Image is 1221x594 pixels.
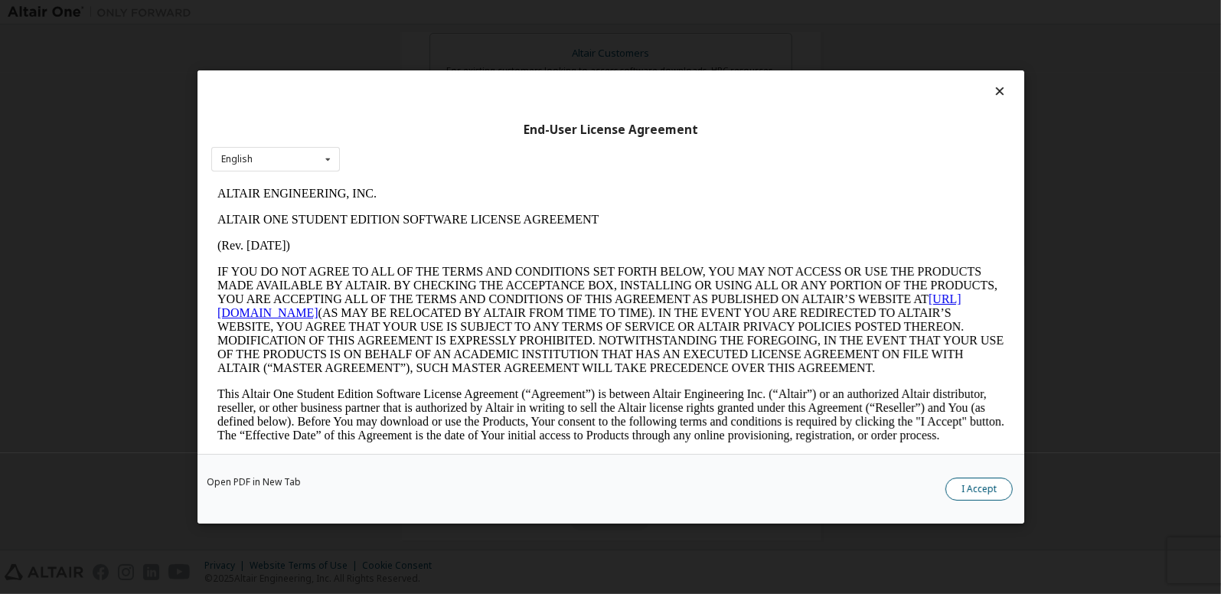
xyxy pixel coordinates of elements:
[221,155,253,164] div: English
[6,207,793,262] p: This Altair One Student Edition Software License Agreement (“Agreement”) is between Altair Engine...
[211,122,1010,138] div: End-User License Agreement
[945,478,1013,501] button: I Accept
[6,32,793,46] p: ALTAIR ONE STUDENT EDITION SOFTWARE LICENSE AGREEMENT
[6,112,750,139] a: [URL][DOMAIN_NAME]
[6,58,793,72] p: (Rev. [DATE])
[6,6,793,20] p: ALTAIR ENGINEERING, INC.
[207,478,301,487] a: Open PDF in New Tab
[6,84,793,194] p: IF YOU DO NOT AGREE TO ALL OF THE TERMS AND CONDITIONS SET FORTH BELOW, YOU MAY NOT ACCESS OR USE...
